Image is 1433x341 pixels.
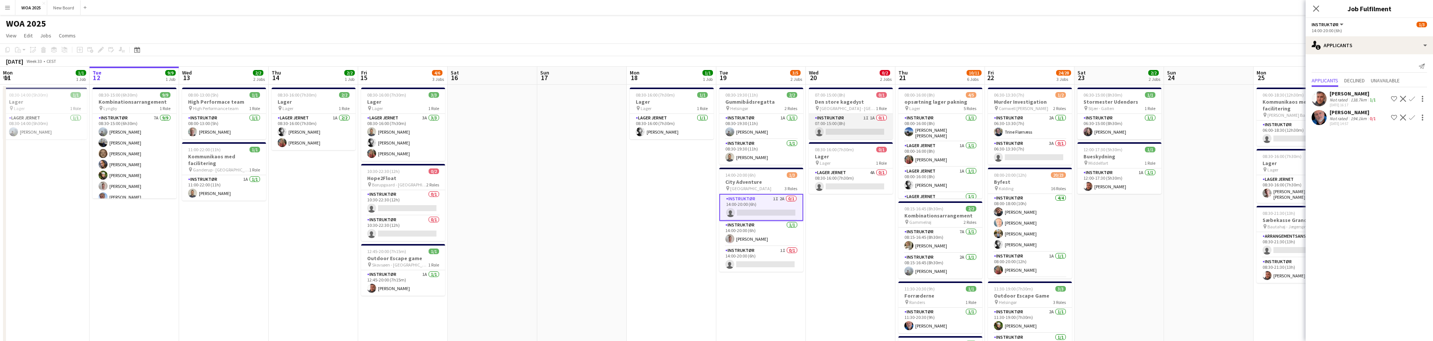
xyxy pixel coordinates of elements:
[880,76,892,82] div: 2 Jobs
[344,70,355,76] span: 2/2
[967,70,982,76] span: 10/11
[1267,112,1324,118] span: [PERSON_NAME] Badehotel - [GEOGRAPHIC_DATA]
[815,147,854,152] span: 08:30-16:00 (7h30m)
[450,73,459,82] span: 16
[1263,153,1302,159] span: 08:30-16:00 (7h30m)
[630,88,714,139] app-job-card: 08:30-16:00 (7h30m)1/1Lager Lager1 RoleLager Jernet1/108:30-16:00 (7h30m)[PERSON_NAME]
[9,92,48,98] span: 08:30-14:00 (5h30m)
[182,153,266,167] h3: Kommunikaos med facilitering
[898,167,982,192] app-card-role: Lager Jernet1A1/108:00-16:00 (8h)[PERSON_NAME]
[809,153,893,160] h3: Lager
[1330,90,1377,97] div: [PERSON_NAME]
[360,73,367,82] span: 15
[91,73,102,82] span: 12
[730,106,748,111] span: Helsingør
[898,98,982,105] h3: opsætning lager pakning
[719,114,803,139] app-card-role: Instruktør1A1/108:30-19:30 (11h)[PERSON_NAME]
[361,216,445,241] app-card-role: Instruktør0/110:30-22:30 (12h)
[1330,116,1349,121] div: Not rated
[1088,106,1114,111] span: Stjær - Galten
[429,168,439,174] span: 0/2
[2,73,13,82] span: 11
[898,253,982,278] app-card-role: Instruktør2A1/108:15-16:45 (8h30m)[PERSON_NAME]
[249,167,260,173] span: 1 Role
[820,160,831,166] span: Lager
[999,186,1013,191] span: Kolding
[1417,22,1427,27] span: 1/3
[1257,149,1340,203] app-job-card: 08:30-16:00 (7h30m)1/1Lager Lager1 RoleLager Jernet1/108:30-16:00 (7h30m)[PERSON_NAME] Have [PERS...
[876,160,887,166] span: 1 Role
[6,32,16,39] span: View
[719,69,728,76] span: Tue
[904,286,935,292] span: 11:30-20:30 (9h)
[182,142,266,201] app-job-card: 11:00-22:00 (11h)1/1Kommunikaos med facilitering Ganderup - [GEOGRAPHIC_DATA]1 RoleInstruktør1A1/...
[1330,121,1377,126] div: [DATE] 14:57
[1077,98,1161,105] h3: Stormester Udendørs
[272,88,356,150] app-job-card: 08:30-16:00 (7h30m)2/2Lager Lager1 RoleLager Jernet1A2/208:30-16:00 (7h30m)[PERSON_NAME][PERSON_N...
[451,69,459,76] span: Sat
[719,88,803,165] app-job-card: 08:30-19:30 (11h)2/2Gummibådsregatta Helsingør2 RolesInstruktør1A1/108:30-19:30 (11h)[PERSON_NAME...
[1167,69,1176,76] span: Sun
[1083,92,1122,98] span: 06:30-15:00 (8h30m)
[429,92,439,98] span: 3/3
[1344,78,1365,83] span: Declined
[641,106,651,111] span: Lager
[1051,172,1066,178] span: 20/23
[93,114,176,228] app-card-role: Instruktør7A9/908:30-15:00 (6h30m)[PERSON_NAME][PERSON_NAME][PERSON_NAME][PERSON_NAME][PERSON_NAM...
[56,31,79,40] a: Comms
[697,106,708,111] span: 1 Role
[24,32,33,39] span: Edit
[988,252,1072,277] app-card-role: Instruktør1A1/108:00-20:00 (12h)[PERSON_NAME]
[103,106,117,111] span: Lyngby
[898,212,982,219] h3: Kombinationsarrangement
[898,292,982,299] h3: Forræderne
[99,92,137,98] span: 08:30-15:00 (6h30m)
[166,76,175,82] div: 1 Job
[1149,76,1160,82] div: 2 Jobs
[46,58,56,64] div: CEST
[193,106,239,111] span: High Performance team
[1349,97,1368,103] div: 138.7km
[1053,106,1066,111] span: 2 Roles
[188,147,221,152] span: 11:00-22:00 (11h)
[93,88,176,198] div: 08:30-15:00 (6h30m)9/9Kombinationsarrangement Lyngby1 RoleInstruktør7A9/908:30-15:00 (6h30m)[PERS...
[1148,70,1159,76] span: 2/2
[994,286,1033,292] span: 11:30-19:00 (7h30m)
[1077,114,1161,139] app-card-role: Instruktør1/106:30-15:00 (8h30m)[PERSON_NAME]
[898,192,982,218] app-card-role: Lager Jernet1/1
[3,31,19,40] a: View
[1056,76,1071,82] div: 3 Jobs
[967,76,981,82] div: 6 Jobs
[250,92,260,98] span: 1/1
[47,0,81,15] button: New Board
[361,190,445,216] app-card-role: Instruktør0/110:30-22:30 (12h)
[784,186,797,191] span: 3 Roles
[719,194,803,221] app-card-role: Instruktør1I2A0/114:00-20:00 (6h)
[1145,92,1155,98] span: 1/1
[1312,22,1345,27] button: Instruktør
[1257,98,1340,112] h3: Kommunikaos med facilitering
[898,141,982,167] app-card-role: Lager Jernet1A1/108:00-16:00 (8h)[PERSON_NAME]
[876,106,887,111] span: 1 Role
[40,32,51,39] span: Jobs
[1312,78,1338,83] span: Applicants
[1166,73,1176,82] span: 24
[988,194,1072,252] app-card-role: Instruktør4/408:00-18:00 (10h)[PERSON_NAME][PERSON_NAME][PERSON_NAME][PERSON_NAME]
[1056,70,1071,76] span: 24/28
[1051,186,1066,191] span: 16 Roles
[270,73,281,82] span: 14
[428,106,439,111] span: 1 Role
[1077,88,1161,139] app-job-card: 06:30-15:00 (8h30m)1/1Stormester Udendørs Stjær - Galten1 RoleInstruktør1/106:30-15:00 (8h30m)[PE...
[730,186,771,191] span: [GEOGRAPHIC_DATA]
[76,70,86,76] span: 1/1
[182,175,266,201] app-card-role: Instruktør1A1/111:00-22:00 (11h)[PERSON_NAME]
[361,114,445,161] app-card-role: Lager Jernet3A3/308:30-16:00 (7h30m)[PERSON_NAME][PERSON_NAME][PERSON_NAME]
[361,164,445,241] app-job-card: 10:30-22:30 (12h)0/2Hope2Float Borupgaard - [GEOGRAPHIC_DATA]2 RolesInstruktør0/110:30-22:30 (12h...
[14,106,25,111] span: Lager
[1370,116,1376,121] app-skills-label: 0/1
[719,221,803,246] app-card-role: Instruktør1/114:00-20:00 (6h)[PERSON_NAME]
[988,179,1072,185] h3: Byfest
